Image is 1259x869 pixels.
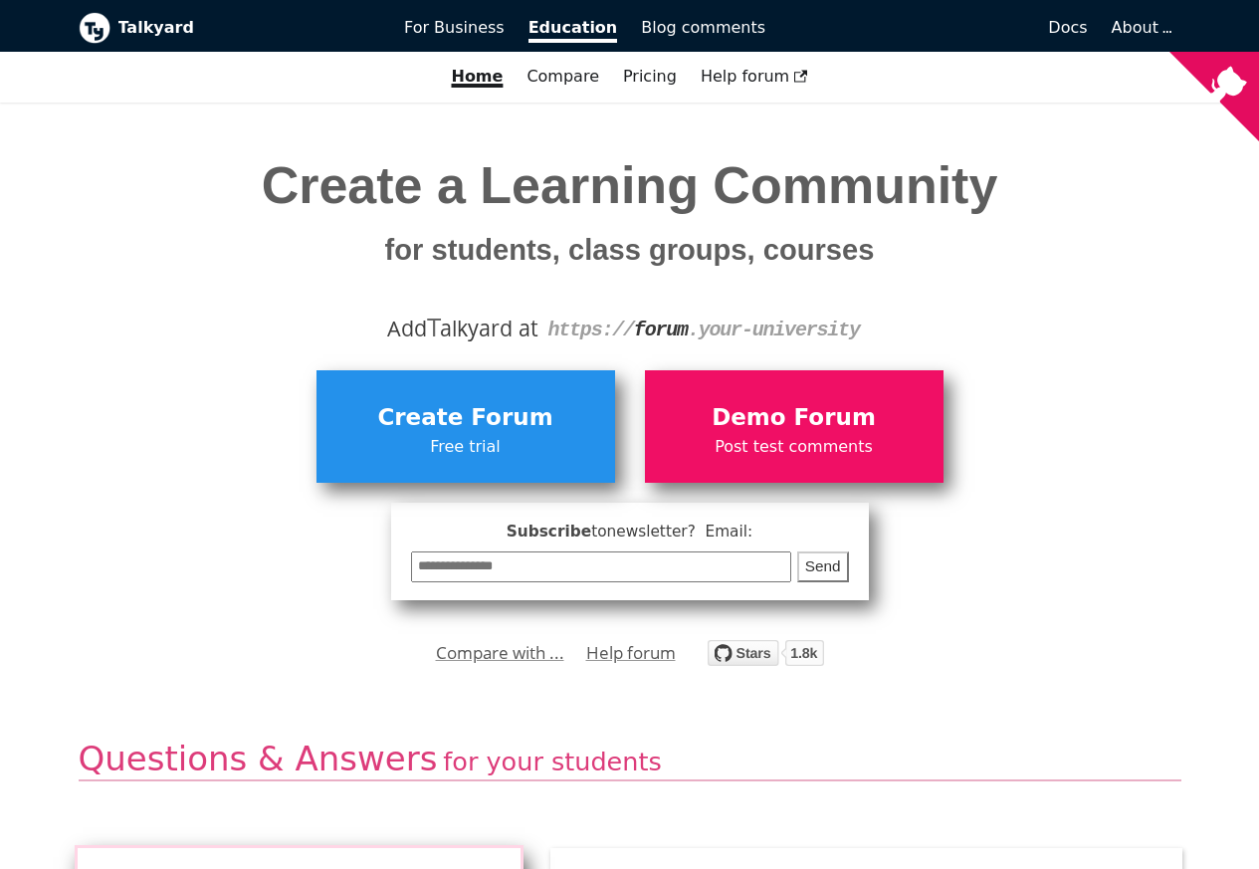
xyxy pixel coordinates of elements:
span: Create a Learning Community [262,156,998,271]
b: Talkyard [118,15,377,41]
a: Star debiki/talkyard on GitHub [708,643,824,672]
span: Demo Forum [655,399,934,437]
img: talkyard.svg [708,640,824,666]
a: Create ForumFree trial [316,370,615,482]
div: Add alkyard at [94,312,1166,345]
code: https:// .your-university [547,319,859,341]
span: Create Forum [326,399,605,437]
span: For Business [404,18,505,37]
a: Help forum [586,638,676,668]
a: Home [439,60,515,94]
a: Compare with ... [436,638,564,668]
span: Blog comments [641,18,765,37]
a: Demo ForumPost test comments [645,370,944,482]
a: Blog comments [629,11,777,45]
span: to newsletter ? Email: [591,523,752,541]
small: for students, class groups, courses [385,234,875,266]
span: Free trial [326,434,605,460]
span: Help forum [701,67,808,86]
span: Docs [1048,18,1087,37]
img: Talkyard logo [79,12,110,44]
a: About [1112,18,1169,37]
button: Send [797,551,849,582]
h2: Questions & Answers [79,738,1181,782]
span: for your students [443,747,661,776]
span: T [427,309,441,344]
a: Education [517,11,630,45]
span: Subscribe [411,520,849,544]
a: Talkyard logoTalkyard [79,12,377,44]
a: For Business [392,11,517,45]
span: Post test comments [655,434,934,460]
span: Education [528,18,618,43]
a: Docs [777,11,1100,45]
a: Compare [526,67,599,86]
a: Help forum [689,60,820,94]
strong: forum [634,319,688,341]
a: Pricing [611,60,689,94]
